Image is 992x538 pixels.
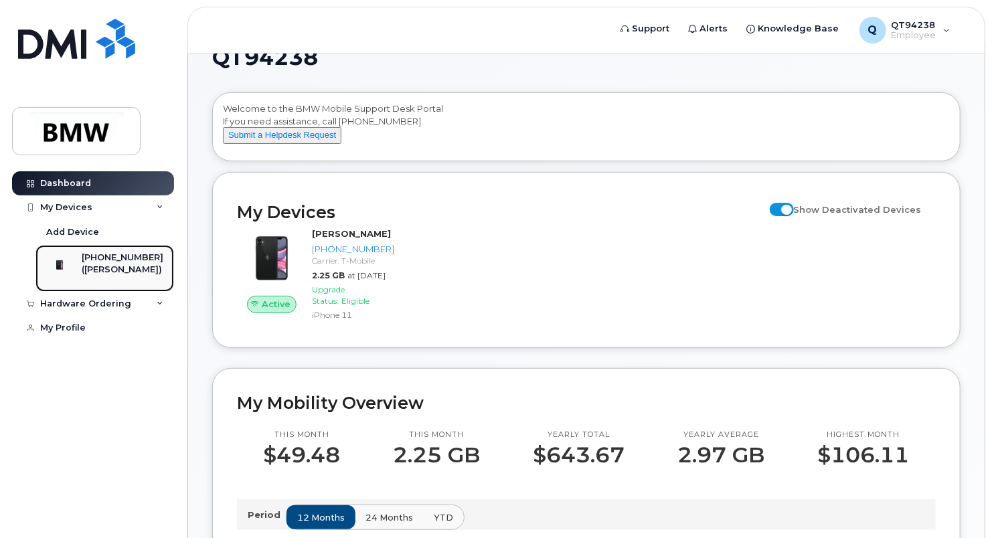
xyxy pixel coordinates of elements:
p: $49.48 [264,443,341,467]
span: Employee [892,30,936,41]
span: Upgrade Status: [312,284,345,306]
span: 24 months [365,511,413,524]
p: $106.11 [818,443,910,467]
button: Submit a Helpdesk Request [223,127,341,144]
a: Submit a Helpdesk Request [223,129,341,140]
a: Active[PERSON_NAME][PHONE_NUMBER]Carrier: T-Mobile2.25 GBat [DATE]Upgrade Status:EligibleiPhone 11 [237,228,400,323]
iframe: Messenger Launcher [934,480,982,528]
p: Yearly average [678,430,765,440]
span: at [DATE] [347,270,386,280]
span: QT94238 [212,48,318,68]
span: QT94238 [892,19,936,30]
span: Q [868,22,878,38]
input: Show Deactivated Devices [770,197,780,207]
span: Alerts [700,22,728,35]
p: This month [394,430,481,440]
span: Show Deactivated Devices [794,204,922,215]
h2: My Mobility Overview [237,393,936,413]
p: This month [264,430,341,440]
strong: [PERSON_NAME] [312,228,391,239]
p: 2.25 GB [394,443,481,467]
div: QT94238 [850,17,960,43]
h2: My Devices [237,202,763,222]
span: YTD [434,511,453,524]
span: Active [262,298,291,310]
a: Knowledge Base [738,15,849,42]
p: 2.97 GB [678,443,765,467]
p: Highest month [818,430,910,440]
p: Period [248,509,286,521]
div: Welcome to the BMW Mobile Support Desk Portal If you need assistance, call [PHONE_NUMBER]. [223,102,950,156]
div: iPhone 11 [312,309,394,321]
div: [PHONE_NUMBER] [312,243,394,256]
p: Yearly total [533,430,625,440]
a: Support [612,15,679,42]
div: Carrier: T-Mobile [312,255,394,266]
span: Knowledge Base [758,22,839,35]
p: $643.67 [533,443,625,467]
span: Support [633,22,670,35]
span: 2.25 GB [312,270,345,280]
a: Alerts [679,15,738,42]
span: Eligible [341,296,369,306]
img: iPhone_11.jpg [248,234,296,282]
